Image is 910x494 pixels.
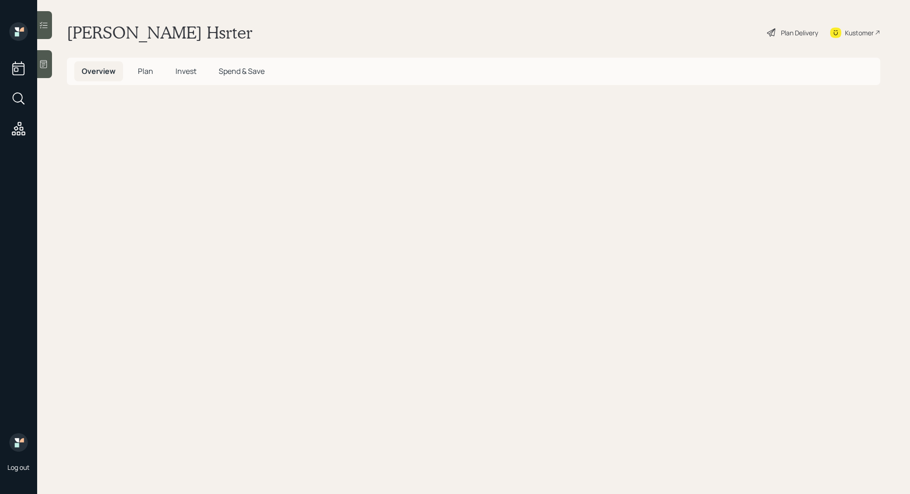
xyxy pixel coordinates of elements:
[82,66,116,76] span: Overview
[7,463,30,472] div: Log out
[67,22,253,43] h1: [PERSON_NAME] Hsrter
[845,28,874,38] div: Kustomer
[781,28,818,38] div: Plan Delivery
[138,66,153,76] span: Plan
[9,433,28,452] img: retirable_logo.png
[219,66,265,76] span: Spend & Save
[175,66,196,76] span: Invest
